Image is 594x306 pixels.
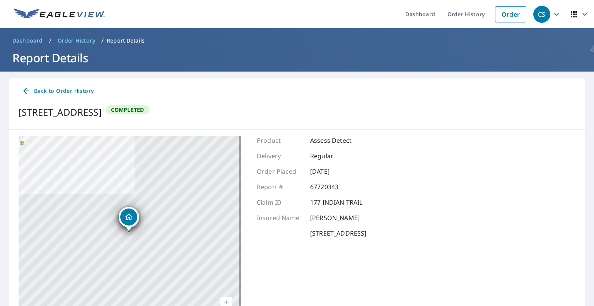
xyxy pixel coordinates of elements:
[310,167,357,176] p: [DATE]
[119,207,139,231] div: Dropped pin, building 1, Residential property, 177 Indian Trl Mooresville, NC 28117
[257,213,303,222] p: Insured Name
[14,9,105,20] img: EV Logo
[257,167,303,176] p: Order Placed
[106,106,149,113] span: Completed
[49,36,51,45] li: /
[107,37,145,44] p: Report Details
[22,86,94,96] span: Back to Order History
[310,213,360,222] p: [PERSON_NAME]
[533,6,550,23] div: CS
[257,151,303,161] p: Delivery
[101,36,104,45] li: /
[257,182,303,191] p: Report #
[310,151,357,161] p: Regular
[9,50,585,66] h1: Report Details
[310,182,357,191] p: 67720343
[310,198,362,207] p: 177 INDIAN TRAIL
[495,6,526,22] a: Order
[12,37,43,44] span: Dashboard
[9,34,46,47] a: Dashboard
[9,34,585,47] nav: breadcrumb
[19,84,97,98] a: Back to Order History
[58,37,95,44] span: Order History
[19,105,102,119] div: [STREET_ADDRESS]
[257,136,303,145] p: Product
[310,229,366,238] p: [STREET_ADDRESS]
[257,198,303,207] p: Claim ID
[55,34,98,47] a: Order History
[310,136,357,145] p: Assess Detect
